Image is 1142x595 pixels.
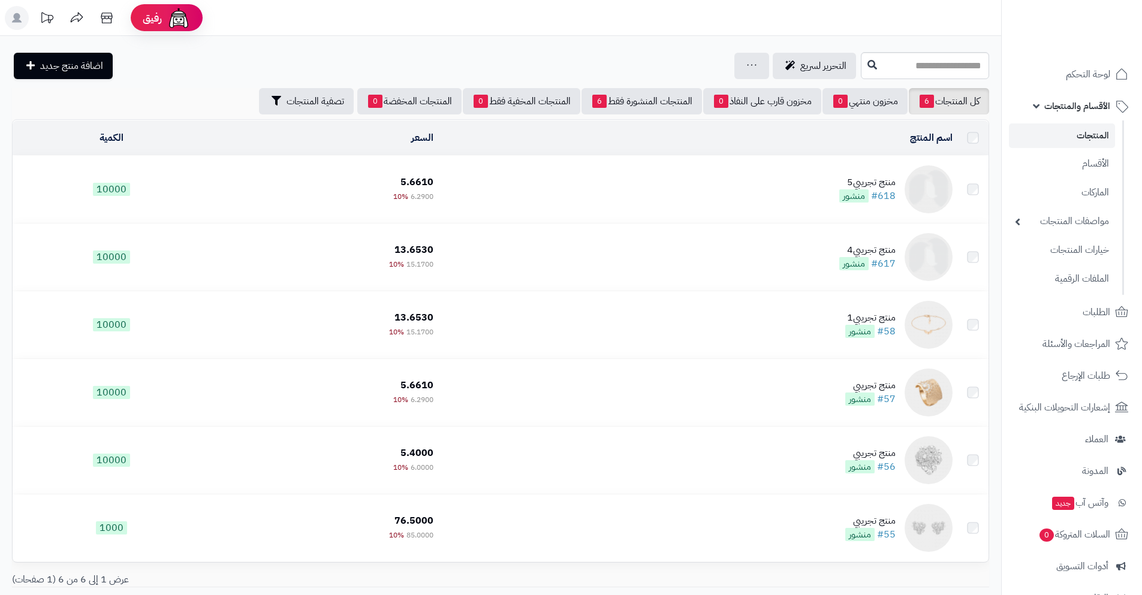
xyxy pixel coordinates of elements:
a: اضافة منتج جديد [14,53,113,79]
a: الملفات الرقمية [1009,266,1115,292]
span: السلات المتروكة [1038,526,1110,543]
a: المنتجات المخفية فقط0 [463,88,580,114]
span: المراجعات والأسئلة [1042,336,1110,352]
span: منشور [845,460,875,473]
span: 5.6610 [400,175,433,189]
a: #617 [871,256,896,271]
span: لوحة التحكم [1066,66,1110,83]
a: السعر [411,131,433,145]
span: إشعارات التحويلات البنكية [1019,399,1110,416]
a: لوحة التحكم [1009,60,1135,89]
span: 10000 [93,386,130,399]
span: تصفية المنتجات [287,94,344,108]
span: 10000 [93,250,130,264]
a: مواصفات المنتجات [1009,209,1115,234]
span: 6.2900 [411,394,433,405]
div: منتج تجريبي [845,446,896,460]
span: 6 [592,95,607,108]
div: منتج تجريبي4 [839,243,896,257]
span: منشور [839,257,869,270]
a: #56 [877,460,896,474]
span: 15.1700 [406,327,433,337]
span: 10% [393,462,408,473]
span: منشور [845,528,875,541]
img: logo-2.png [1060,34,1131,59]
span: 13.6530 [394,310,433,325]
a: المراجعات والأسئلة [1009,330,1135,358]
span: وآتس آب [1051,494,1108,511]
a: أدوات التسويق [1009,552,1135,581]
a: الطلبات [1009,298,1135,327]
span: جديد [1052,497,1074,510]
img: منتج تجريبي5 [905,165,953,213]
span: منشور [839,189,869,203]
a: #618 [871,189,896,203]
a: طلبات الإرجاع [1009,361,1135,390]
a: #55 [877,527,896,542]
a: التحرير لسريع [773,53,856,79]
span: 0 [368,95,382,108]
div: منتج تجريبي1 [845,311,896,325]
span: 10% [389,259,404,270]
a: وآتس آبجديد [1009,488,1135,517]
span: 10% [393,191,408,202]
span: 6 [920,95,934,108]
div: منتج تجريبي5 [839,176,896,189]
span: العملاء [1085,431,1108,448]
a: الكمية [100,131,123,145]
span: 0 [833,95,848,108]
a: تحديثات المنصة [32,6,62,33]
span: 10000 [93,454,130,467]
a: السلات المتروكة0 [1009,520,1135,549]
span: 85.0000 [406,530,433,540]
a: مخزون قارب على النفاذ0 [703,88,821,114]
img: منتج تجريبي1 [905,301,953,349]
span: رفيق [143,11,162,25]
a: الأقسام [1009,151,1115,177]
img: منتج تجريبي [905,504,953,552]
span: 0 [474,95,488,108]
img: ai-face.png [167,6,191,30]
img: منتج تجريبي [905,369,953,416]
a: كل المنتجات6 [909,88,989,114]
span: الأقسام والمنتجات [1044,98,1110,114]
span: 10% [389,530,404,540]
a: المنتجات المخفضة0 [357,88,462,114]
div: منتج تجريبي [845,379,896,392]
span: منشور [845,392,875,406]
a: المنتجات [1009,123,1115,148]
a: العملاء [1009,425,1135,454]
img: منتج تجريبي4 [905,233,953,281]
a: #57 [877,392,896,406]
img: منتج تجريبي [905,436,953,484]
span: المدونة [1082,463,1108,479]
div: عرض 1 إلى 6 من 6 (1 صفحات) [3,573,501,587]
span: 6.2900 [411,191,433,202]
a: إشعارات التحويلات البنكية [1009,393,1135,422]
span: الطلبات [1083,304,1110,321]
span: 5.6610 [400,378,433,392]
button: تصفية المنتجات [259,88,354,114]
a: خيارات المنتجات [1009,237,1115,263]
span: 76.5000 [394,514,433,528]
span: 10% [393,394,408,405]
span: أدوات التسويق [1056,558,1108,575]
span: 0 [714,95,728,108]
span: 0 [1039,528,1054,542]
span: 15.1700 [406,259,433,270]
span: 6.0000 [411,462,433,473]
a: الماركات [1009,180,1115,206]
a: #58 [877,324,896,339]
span: 5.4000 [400,446,433,460]
span: منشور [845,325,875,338]
span: طلبات الإرجاع [1062,367,1110,384]
span: 10000 [93,183,130,196]
span: 13.6530 [394,243,433,257]
span: اضافة منتج جديد [40,59,103,73]
a: اسم المنتج [910,131,953,145]
span: 1000 [96,521,127,534]
span: 10000 [93,318,130,331]
a: المنتجات المنشورة فقط6 [581,88,702,114]
a: المدونة [1009,457,1135,485]
span: 10% [389,327,404,337]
